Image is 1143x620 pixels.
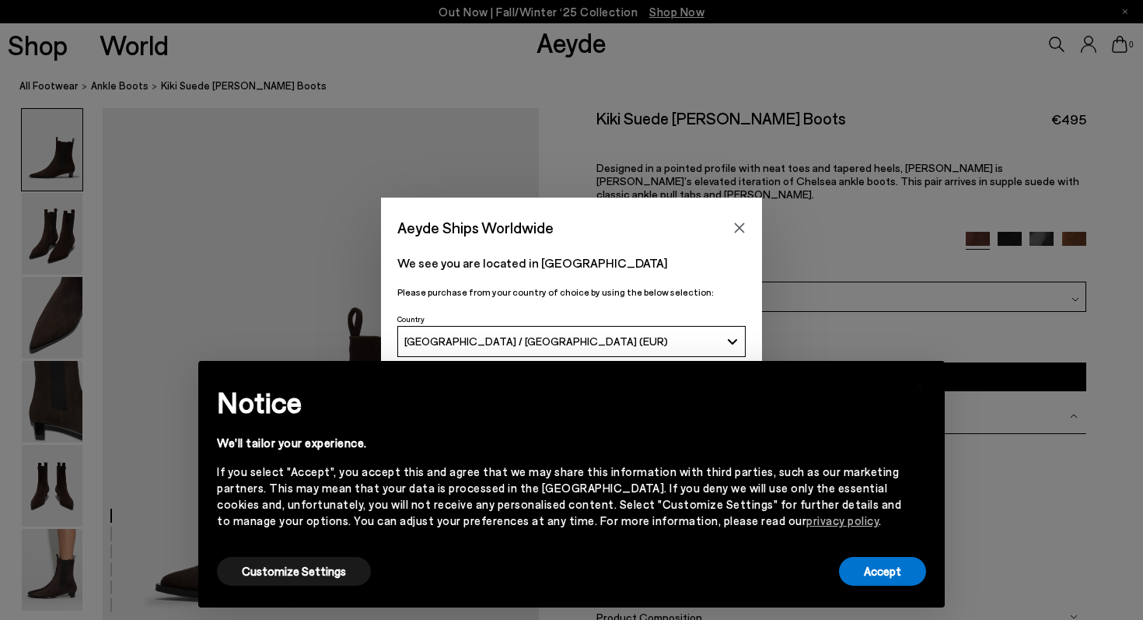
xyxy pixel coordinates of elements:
p: Please purchase from your country of choice by using the below selection: [397,285,746,299]
p: We see you are located in [GEOGRAPHIC_DATA] [397,254,746,272]
div: If you select "Accept", you accept this and agree that we may share this information with third p... [217,464,901,529]
span: [GEOGRAPHIC_DATA] / [GEOGRAPHIC_DATA] (EUR) [404,335,668,348]
button: Close this notice [901,366,939,403]
span: Aeyde Ships Worldwide [397,214,554,241]
div: We'll tailor your experience. [217,435,901,451]
button: Customize Settings [217,557,371,586]
button: Accept [839,557,926,586]
a: privacy policy [806,513,879,527]
span: Country [397,314,425,324]
h2: Notice [217,382,901,422]
button: Close [728,216,751,240]
span: × [914,373,925,395]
